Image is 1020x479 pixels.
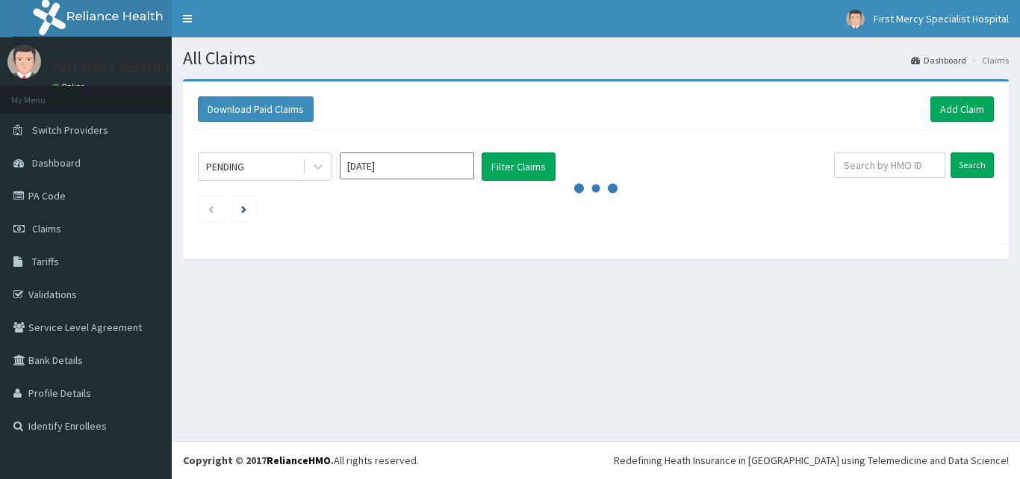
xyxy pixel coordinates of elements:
input: Select Month and Year [340,152,474,179]
strong: Copyright © 2017 . [183,454,334,467]
svg: audio-loading [573,166,618,211]
h1: All Claims [183,49,1009,68]
a: Next page [241,202,246,215]
span: Claims [32,222,61,235]
a: Previous page [208,202,214,215]
div: PENDING [206,159,244,174]
button: Download Paid Claims [198,96,314,122]
input: Search [951,152,994,178]
a: Add Claim [930,96,994,122]
span: Tariffs [32,255,59,268]
span: Dashboard [32,156,81,170]
img: User Image [846,10,865,28]
a: RelianceHMO [267,454,331,467]
span: Switch Providers [32,123,108,137]
input: Search by HMO ID [834,152,945,178]
p: First Mercy Specialist Hospital [52,61,228,74]
footer: All rights reserved. [172,441,1020,479]
span: First Mercy Specialist Hospital [874,12,1009,25]
a: Online [52,81,88,92]
button: Filter Claims [482,152,556,181]
img: User Image [7,45,41,78]
div: Redefining Heath Insurance in [GEOGRAPHIC_DATA] using Telemedicine and Data Science! [614,453,1009,468]
li: Claims [968,54,1009,67]
a: Dashboard [911,54,966,67]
